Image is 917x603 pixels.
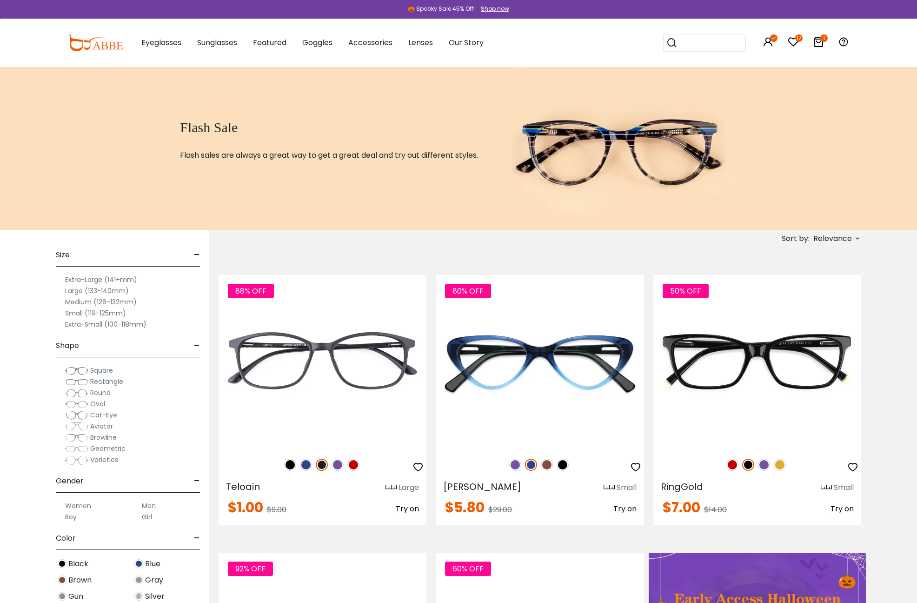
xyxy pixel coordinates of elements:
[90,399,105,409] span: Oval
[145,575,163,586] span: Gray
[65,456,88,465] img: Varieties.png
[142,500,156,511] label: Men
[56,527,76,549] span: Color
[142,511,152,523] label: Girl
[408,37,433,48] span: Lenses
[788,38,799,49] a: 17
[134,559,143,568] img: Blue
[284,459,296,471] img: Black
[604,484,615,491] img: size ruler
[134,576,143,584] img: Gray
[65,308,126,319] label: Small (119-125mm)
[831,503,854,514] span: Try on
[704,504,727,515] span: $14.00
[65,511,77,523] label: Boy
[134,592,143,601] img: Silver
[90,410,117,420] span: Cat-Eye
[90,422,113,431] span: Aviator
[449,37,484,48] span: Our Story
[194,244,200,266] span: -
[68,558,88,569] span: Black
[65,296,137,308] label: Medium (126-132mm)
[65,377,88,387] img: Rectangle.png
[90,366,113,375] span: Square
[228,562,273,576] span: 92% OFF
[782,233,810,244] span: Sort by:
[726,459,738,471] img: Red
[180,150,478,161] p: Flash sales are always a great way to get a great deal and try out different styles.
[613,501,637,517] button: Try on
[145,591,165,602] span: Silver
[445,284,491,298] span: 80% OFF
[253,37,286,48] span: Featured
[509,459,521,471] img: Purple
[813,230,852,247] span: Relevance
[445,497,485,517] span: $5.80
[58,592,66,601] img: Gun
[488,504,512,515] span: $29.00
[56,244,70,266] span: Size
[65,285,129,296] label: Large (133-140mm)
[617,482,637,493] div: Small
[194,335,200,357] span: -
[348,37,392,48] span: Accessories
[90,455,118,464] span: Varieties
[399,482,419,493] div: Large
[443,480,521,493] span: [PERSON_NAME]
[795,34,803,42] i: 17
[65,422,88,431] img: Aviator.png
[742,459,754,471] img: Black
[68,34,123,51] img: abbeglasses.com
[396,501,419,517] button: Try on
[834,482,854,493] div: Small
[90,388,111,397] span: Round
[663,284,709,298] span: 50% OFF
[56,470,84,492] span: Gender
[58,576,66,584] img: Brown
[65,433,88,442] img: Browline.png
[65,319,146,330] label: Extra-Small (100-118mm)
[68,575,92,586] span: Brown
[68,591,83,602] span: Gun
[758,459,770,471] img: Purple
[613,503,637,514] span: Try on
[65,366,88,375] img: Square.png
[300,459,312,471] img: Blue
[557,459,569,471] img: Black
[65,411,88,420] img: Cat-Eye.png
[228,284,274,298] span: 88% OFF
[56,335,79,357] span: Shape
[774,459,786,471] img: Yellow
[197,37,237,48] span: Sunglasses
[525,459,537,471] img: Blue
[396,503,419,514] span: Try on
[316,459,328,471] img: Matte Black
[194,527,200,549] span: -
[813,38,824,49] a: 1
[476,5,509,13] a: Shop now
[90,444,126,453] span: Geometric
[90,433,117,442] span: Browline
[65,389,88,398] img: Round.png
[65,500,91,511] label: Women
[347,459,359,471] img: Red
[332,459,344,471] img: Purple
[445,562,491,576] span: 60% OFF
[831,501,854,517] button: Try on
[302,37,332,48] span: Goggles
[180,119,478,136] h1: Flash Sale
[219,275,426,449] img: Matte-black Teloain - TR ,Light Weight
[267,504,286,515] span: $9.00
[58,559,66,568] img: Black
[145,558,160,569] span: Blue
[501,67,738,230] img: flash sale
[653,275,861,449] img: Black RingGold - Acetate ,Universal Bridge Fit
[194,470,200,492] span: -
[65,444,88,454] img: Geometric.png
[226,480,260,493] span: Teloain
[481,5,509,13] div: Shop now
[408,5,475,13] div: 🎃 Spooky Sale 45% Off!
[141,37,181,48] span: Eyeglasses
